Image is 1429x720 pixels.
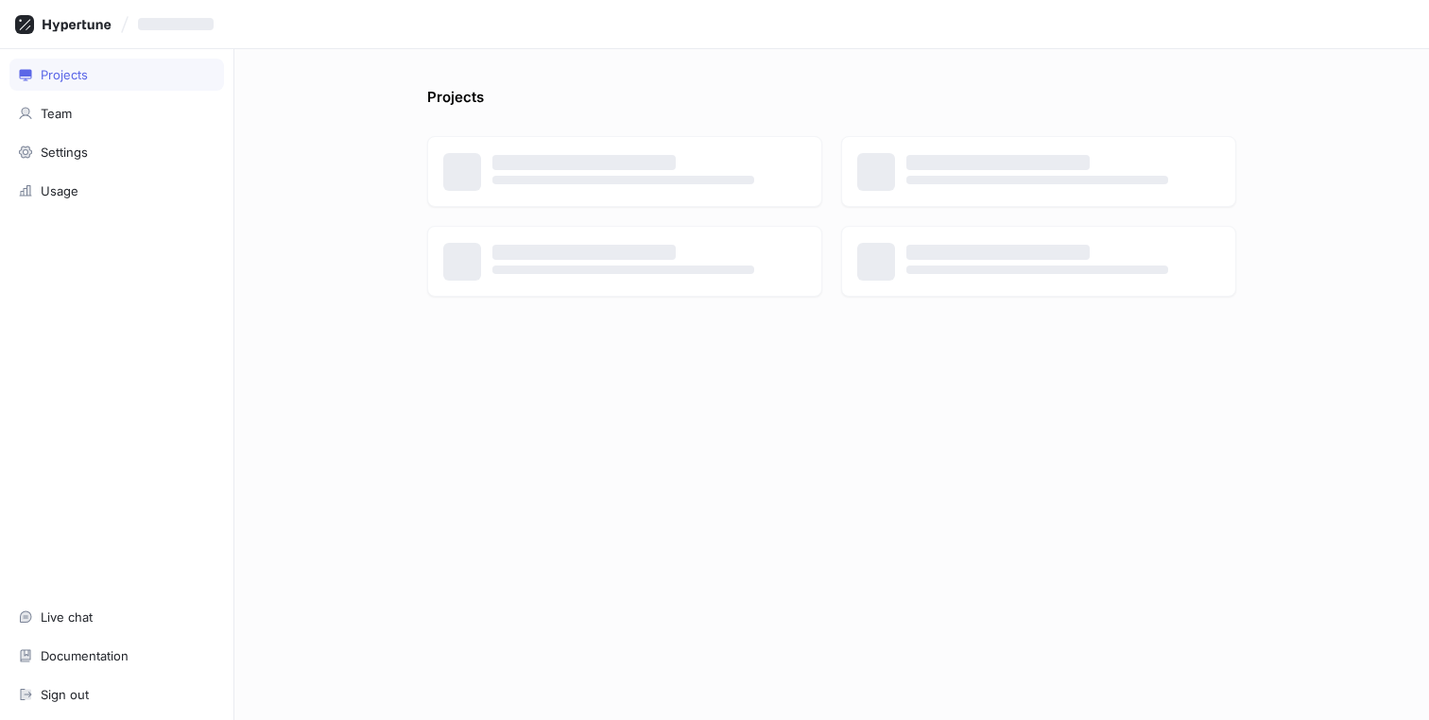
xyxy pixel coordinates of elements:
[9,136,224,168] a: Settings
[138,18,214,30] span: ‌
[41,106,72,121] div: Team
[492,155,676,170] span: ‌
[906,176,1168,184] span: ‌
[9,175,224,207] a: Usage
[906,266,1168,274] span: ‌
[41,67,88,82] div: Projects
[41,648,129,663] div: Documentation
[9,59,224,91] a: Projects
[41,687,89,702] div: Sign out
[492,176,754,184] span: ‌
[9,97,224,129] a: Team
[492,266,754,274] span: ‌
[906,245,1090,260] span: ‌
[130,9,229,40] button: ‌
[41,183,78,198] div: Usage
[9,640,224,672] a: Documentation
[906,155,1090,170] span: ‌
[492,245,676,260] span: ‌
[427,87,484,117] p: Projects
[41,609,93,625] div: Live chat
[41,145,88,160] div: Settings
